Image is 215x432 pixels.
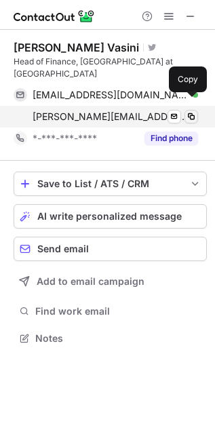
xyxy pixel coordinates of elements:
button: save-profile-one-click [14,172,207,196]
img: ContactOut v5.3.10 [14,8,95,24]
div: [PERSON_NAME] Vasini [14,41,139,54]
button: Add to email campaign [14,269,207,294]
span: Add to email campaign [37,276,144,287]
button: AI write personalized message [14,204,207,229]
button: Reveal Button [144,132,198,145]
div: Save to List / ATS / CRM [37,178,183,189]
button: Send email [14,237,207,261]
div: Head of Finance, [GEOGRAPHIC_DATA] at [GEOGRAPHIC_DATA] [14,56,207,80]
span: [EMAIL_ADDRESS][DOMAIN_NAME] [33,89,188,101]
span: Send email [37,243,89,254]
span: Notes [35,332,201,345]
button: Find work email [14,302,207,321]
button: Notes [14,329,207,348]
span: [PERSON_NAME][EMAIL_ADDRESS][DOMAIN_NAME] [33,111,188,123]
span: AI write personalized message [37,211,182,222]
span: Find work email [35,305,201,317]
